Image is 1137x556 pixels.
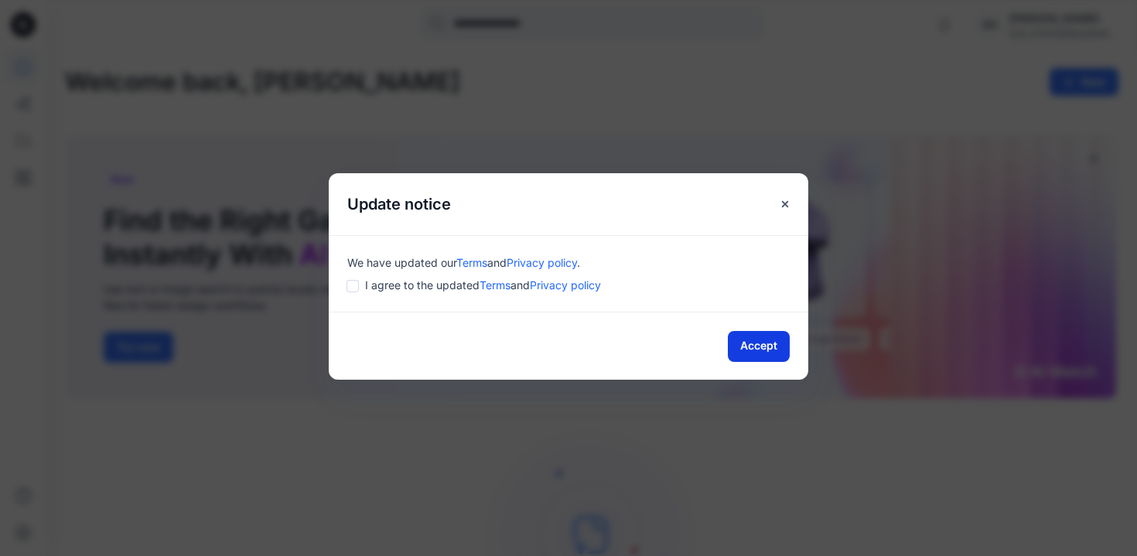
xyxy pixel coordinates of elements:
[507,256,577,269] a: Privacy policy
[728,331,790,362] button: Accept
[347,254,790,271] div: We have updated our .
[456,256,487,269] a: Terms
[329,173,469,235] h5: Update notice
[771,190,799,218] button: Close
[480,278,510,292] a: Terms
[487,256,507,269] span: and
[530,278,601,292] a: Privacy policy
[510,278,530,292] span: and
[365,277,601,293] span: I agree to the updated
